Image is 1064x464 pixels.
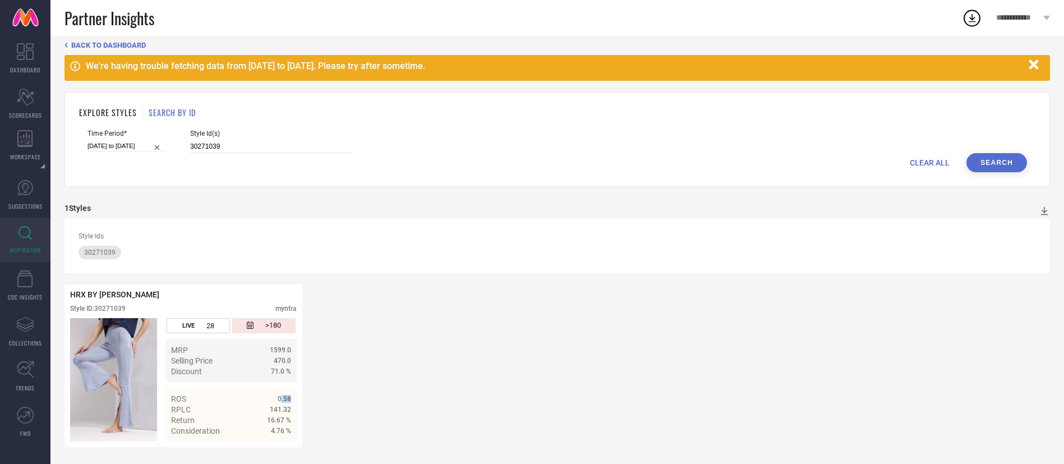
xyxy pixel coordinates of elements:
div: 1 Styles [65,204,91,213]
div: Back TO Dashboard [65,41,1050,49]
span: HRX BY [PERSON_NAME] [70,290,159,299]
span: Selling Price [171,356,213,365]
span: Consideration [171,426,220,435]
span: TRENDS [16,384,35,392]
span: DASHBOARD [10,66,40,74]
span: Return [171,416,195,425]
input: Select time period [87,140,165,152]
span: COLLECTIONS [9,339,42,347]
span: 141.32 [270,406,291,414]
span: 71.0 % [271,367,291,375]
a: Details [255,447,291,456]
div: Click to view image [70,318,157,442]
span: 4.76 % [271,427,291,435]
span: 28 [206,321,214,330]
span: SUGGESTIONS [8,202,43,210]
button: Search [966,153,1027,172]
span: CLEAR ALL [910,158,950,167]
span: Partner Insights [65,7,154,30]
span: MRP [171,346,188,355]
h1: SEARCH BY ID [149,107,196,118]
span: 1599.0 [270,346,291,354]
span: SCORECARDS [9,111,42,120]
span: CDC INSIGHTS [8,293,43,301]
div: Style ID: 30271039 [70,305,126,313]
span: FWD [20,429,31,438]
span: Style Id(s) [190,130,353,137]
span: Details [266,447,291,456]
div: Style Ids [79,232,1036,240]
span: Time Period* [87,130,165,137]
h1: EXPLORE STYLES [79,107,137,118]
div: Number of days since the style was first listed on the platform [232,318,295,333]
span: BACK TO DASHBOARD [71,41,146,49]
span: INSPIRATION [10,246,41,254]
div: myntra [275,305,297,313]
input: Enter comma separated style ids e.g. 12345, 67890 [190,140,353,153]
span: 30271039 [84,249,116,256]
span: 16.67 % [267,416,291,424]
span: LIVE [182,322,195,329]
div: Number of days the style has been live on the platform [167,318,229,333]
div: We're having trouble fetching data from [DATE] to [DATE]. Please try after sometime. [86,61,1023,71]
span: WORKSPACE [10,153,41,161]
span: 470.0 [274,357,291,365]
span: >180 [265,321,281,330]
span: Discount [171,367,202,376]
img: Style preview image [70,318,157,442]
span: ROS [171,394,186,403]
span: RPLC [171,405,191,414]
div: Open download list [962,8,982,28]
span: 0.58 [278,395,291,403]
